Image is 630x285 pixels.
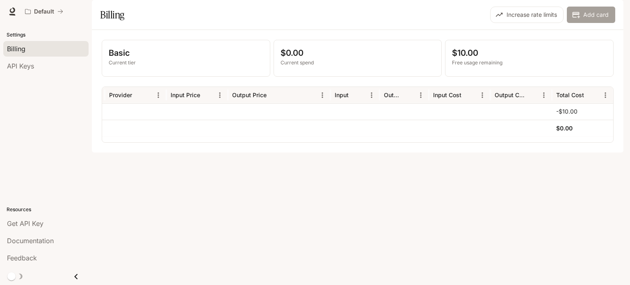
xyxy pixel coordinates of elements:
button: All workspaces [21,3,67,20]
button: Sort [133,89,145,101]
div: Output [384,91,402,98]
button: Sort [462,89,475,101]
button: Menu [152,89,164,101]
p: Current tier [109,59,263,66]
button: Sort [201,89,213,101]
div: Total Cost [556,91,584,98]
p: $10.00 [452,47,607,59]
h1: Billing [100,7,124,23]
button: Sort [525,89,538,101]
button: Menu [316,89,329,101]
div: Input [335,91,349,98]
button: Increase rate limits [490,7,564,23]
p: Free usage remaining [452,59,607,66]
p: Default [34,8,54,15]
p: $0.00 [281,47,435,59]
button: Menu [599,89,612,101]
button: Menu [476,89,488,101]
p: Current spend [281,59,435,66]
button: Sort [402,89,415,101]
button: Sort [349,89,362,101]
button: Add card [567,7,615,23]
button: Sort [585,89,597,101]
button: Sort [267,89,280,101]
button: Menu [538,89,550,101]
button: Menu [415,89,427,101]
div: Output Cost [495,91,525,98]
button: Menu [214,89,226,101]
div: Input Price [171,91,200,98]
div: Input Cost [433,91,461,98]
h6: $0.00 [556,124,573,132]
p: Basic [109,47,263,59]
button: Menu [365,89,378,101]
div: Output Price [232,91,267,98]
div: Provider [109,91,132,98]
p: -$10.00 [556,107,577,116]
